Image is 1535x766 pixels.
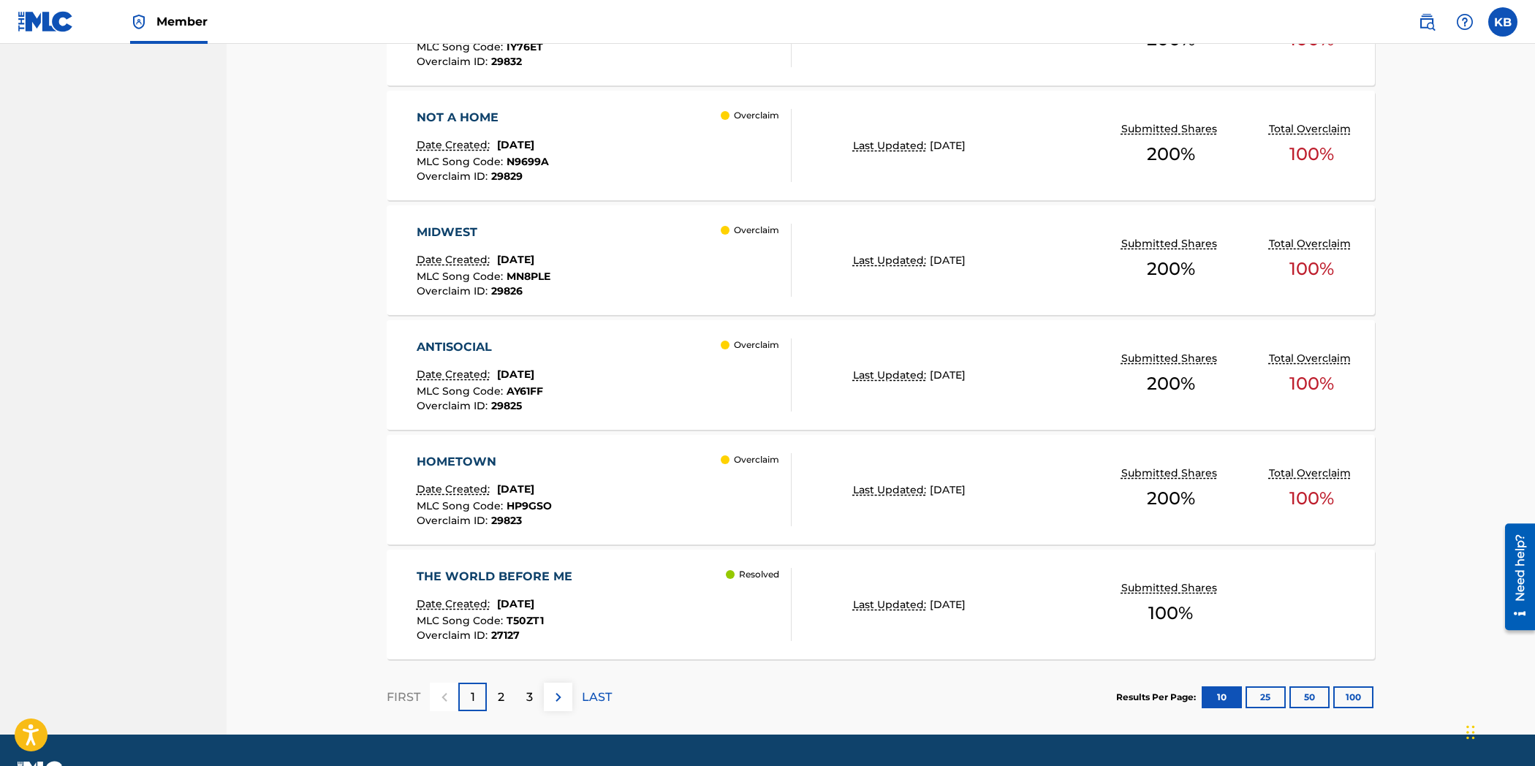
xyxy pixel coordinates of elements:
[417,614,507,627] span: MLC Song Code :
[497,138,534,151] span: [DATE]
[417,284,491,297] span: Overclaim ID :
[387,435,1375,545] a: HOMETOWNDate Created:[DATE]MLC Song Code:HP9GSOOverclaim ID:29823 OverclaimLast Updated:[DATE]Sub...
[1202,686,1242,708] button: 10
[1412,7,1441,37] a: Public Search
[417,55,491,68] span: Overclaim ID :
[930,598,966,611] span: [DATE]
[1121,351,1221,366] p: Submitted Shares
[417,384,507,398] span: MLC Song Code :
[417,137,493,153] p: Date Created:
[491,399,522,412] span: 29825
[491,514,522,527] span: 29823
[471,689,475,706] p: 1
[853,253,930,268] p: Last Updated:
[1116,691,1199,704] p: Results Per Page:
[582,689,612,706] p: LAST
[497,368,534,381] span: [DATE]
[417,252,493,268] p: Date Created:
[1269,466,1354,481] p: Total Overclaim
[1450,7,1479,37] div: Help
[417,367,493,382] p: Date Created:
[387,205,1375,315] a: MIDWESTDate Created:[DATE]MLC Song Code:MN8PLEOverclaim ID:29826 OverclaimLast Updated:[DATE]Subm...
[526,689,533,706] p: 3
[387,91,1375,200] a: NOT A HOMEDate Created:[DATE]MLC Song Code:N9699AOverclaim ID:29829 OverclaimLast Updated:[DATE]S...
[1289,371,1334,397] span: 100 %
[1246,686,1286,708] button: 25
[417,499,507,512] span: MLC Song Code :
[853,482,930,498] p: Last Updated:
[498,689,504,706] p: 2
[930,483,966,496] span: [DATE]
[734,224,779,237] p: Overclaim
[1456,13,1474,31] img: help
[734,109,779,122] p: Overclaim
[734,453,779,466] p: Overclaim
[1121,236,1221,251] p: Submitted Shares
[417,270,507,283] span: MLC Song Code :
[1148,600,1193,626] span: 100 %
[417,170,491,183] span: Overclaim ID :
[417,109,549,126] div: NOT A HOME
[1462,696,1535,766] iframe: Chat Widget
[507,384,543,398] span: AY61FF
[1418,13,1436,31] img: search
[853,368,930,383] p: Last Updated:
[491,284,523,297] span: 29826
[1269,351,1354,366] p: Total Overclaim
[930,254,966,267] span: [DATE]
[156,13,208,30] span: Member
[853,597,930,613] p: Last Updated:
[417,568,580,585] div: THE WORLD BEFORE ME
[1121,121,1221,137] p: Submitted Shares
[417,596,493,612] p: Date Created:
[417,453,552,471] div: HOMETOWN
[1269,121,1354,137] p: Total Overclaim
[417,224,550,241] div: MIDWEST
[497,253,534,266] span: [DATE]
[497,482,534,496] span: [DATE]
[734,338,779,352] p: Overclaim
[130,13,148,31] img: Top Rightsholder
[387,320,1375,430] a: ANTISOCIALDate Created:[DATE]MLC Song Code:AY61FFOverclaim ID:29825 OverclaimLast Updated:[DATE]S...
[417,399,491,412] span: Overclaim ID :
[1147,371,1195,397] span: 200 %
[507,270,550,283] span: MN8PLE
[1269,236,1354,251] p: Total Overclaim
[387,550,1375,659] a: THE WORLD BEFORE MEDate Created:[DATE]MLC Song Code:T50ZT1Overclaim ID:27127 ResolvedLast Updated...
[491,629,520,642] span: 27127
[417,514,491,527] span: Overclaim ID :
[497,597,534,610] span: [DATE]
[930,368,966,382] span: [DATE]
[491,170,523,183] span: 29829
[387,689,420,706] p: FIRST
[417,629,491,642] span: Overclaim ID :
[507,40,543,53] span: IY76ET
[550,689,567,706] img: right
[1147,485,1195,512] span: 200 %
[417,40,507,53] span: MLC Song Code :
[1466,710,1475,754] div: Drag
[417,482,493,497] p: Date Created:
[417,338,543,356] div: ANTISOCIAL
[18,11,74,32] img: MLC Logo
[417,155,507,168] span: MLC Song Code :
[1488,7,1517,37] div: User Menu
[1289,141,1334,167] span: 100 %
[739,568,779,581] p: Resolved
[1289,686,1330,708] button: 50
[1289,256,1334,282] span: 100 %
[1121,580,1221,596] p: Submitted Shares
[491,55,522,68] span: 29832
[507,614,544,627] span: T50ZT1
[853,138,930,153] p: Last Updated:
[1147,141,1195,167] span: 200 %
[1494,518,1535,636] iframe: Resource Center
[1121,466,1221,481] p: Submitted Shares
[1289,485,1334,512] span: 100 %
[507,155,549,168] span: N9699A
[507,499,552,512] span: HP9GSO
[1147,256,1195,282] span: 200 %
[930,139,966,152] span: [DATE]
